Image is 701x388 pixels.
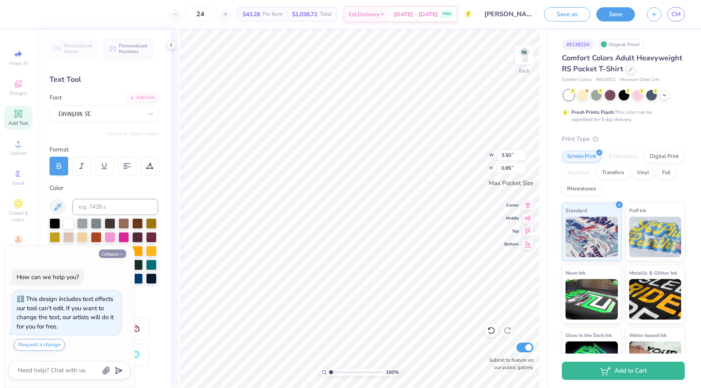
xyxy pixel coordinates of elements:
div: Rhinestones [562,183,601,195]
span: Water based Ink [629,331,667,339]
span: Upload [10,150,26,156]
span: Est. Delivery [348,10,379,19]
div: Add Font [126,93,158,102]
span: Comfort Colors [562,77,592,83]
span: # 6030CC [596,77,616,83]
img: Water based Ink [629,341,682,382]
div: Text Tool [49,74,158,85]
div: Back [519,67,529,75]
div: Applique [562,167,594,179]
img: Puff Ink [629,217,682,257]
span: Personalized Numbers [119,43,148,54]
div: Transfers [597,167,629,179]
div: Embroidery [604,151,642,163]
span: Total [320,10,332,19]
span: Add Text [9,120,28,126]
span: Neon Ink [566,269,585,277]
strong: Fresh Prints Flash: [572,109,615,115]
label: Submit to feature on our public gallery. [485,356,533,371]
span: Designs [9,90,27,96]
div: Vinyl [632,167,654,179]
a: CM [667,7,685,21]
span: Clipart & logos [4,210,32,223]
span: CM [671,10,681,19]
input: Untitled Design [478,6,538,22]
span: [DATE] - [DATE] [394,10,438,19]
button: Save [596,7,635,21]
span: Greek [12,180,25,186]
span: Middle [504,215,519,221]
button: Collapse [99,249,126,258]
div: Screen Print [562,151,601,163]
span: Metallic & Glitter Ink [629,269,677,277]
div: Print Type [562,134,685,144]
span: Glow in the Dark Ink [566,331,612,339]
div: Original Proof [598,39,644,49]
span: FREE [443,11,451,17]
div: How can we help you? [17,273,79,281]
span: Per Item [262,10,282,19]
span: Bottom [504,241,519,247]
div: Digital Print [645,151,684,163]
div: This design includes text effects our tool can't edit. If you want to change the text, our artist... [17,295,114,330]
button: Save as [544,7,590,21]
span: $1,038.72 [292,10,317,19]
span: 100 % [386,369,399,376]
img: Neon Ink [566,279,618,320]
div: Foil [657,167,676,179]
span: Center [504,203,519,208]
div: Color [49,183,158,193]
button: Add to Cart [562,362,685,380]
span: Minimum Order: 24 + [620,77,660,83]
span: $43.28 [243,10,260,19]
span: Top [504,228,519,234]
div: # 513823A [562,39,594,49]
div: Format [49,145,159,154]
input: e.g. 7428 c [72,199,158,215]
span: Image AI [9,60,28,66]
div: This color can be expedited for 5 day delivery. [572,109,671,123]
span: Comfort Colors Adult Heavyweight RS Pocket T-Shirt [562,53,682,74]
button: Switch to Greek Letters [108,130,158,137]
input: – – [185,7,216,21]
span: Personalized Names [64,43,92,54]
img: Standard [566,217,618,257]
span: Puff Ink [629,206,646,215]
img: Metallic & Glitter Ink [629,279,682,320]
img: Back [516,47,532,63]
button: Request a change [14,339,65,351]
span: Standard [566,206,587,215]
img: Glow in the Dark Ink [566,341,618,382]
label: Font [49,93,62,102]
